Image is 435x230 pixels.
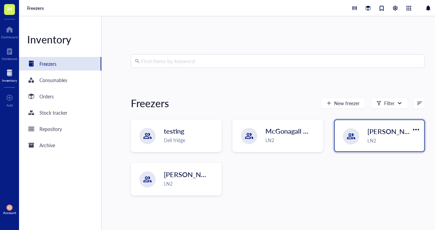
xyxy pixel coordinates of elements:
div: Orders [39,93,54,100]
a: Stock tracker [19,106,101,119]
a: Consumables [19,73,101,87]
div: Filter [384,99,395,107]
a: Freezers [27,5,45,11]
span: testing [164,126,184,136]
span: McGonagall @ [PERSON_NAME] [265,126,365,136]
span: CC [8,206,12,209]
span: [PERSON_NAME]-B [164,170,225,179]
div: LN2 [164,180,217,187]
div: Repository [39,125,62,133]
span: M [7,4,12,13]
span: [PERSON_NAME]-A [367,127,429,136]
div: Freezers [131,96,169,110]
div: Inventory [2,78,17,82]
a: Notebook [2,46,17,61]
a: Repository [19,122,101,136]
div: Deli fridge [164,136,217,144]
a: Archive [19,138,101,152]
div: LN2 [367,137,420,144]
span: New freezer [334,100,360,106]
div: Inventory [19,33,101,46]
button: New freezer [321,98,365,109]
a: Dashboard [1,24,18,39]
a: Inventory [2,68,17,82]
div: Add [6,103,13,107]
div: Account [3,211,16,215]
a: Orders [19,90,101,103]
div: Consumables [39,76,67,84]
div: Freezers [39,60,56,68]
div: Archive [39,141,55,149]
div: LN2 [265,136,319,144]
div: Notebook [2,57,17,61]
div: Stock tracker [39,109,67,116]
a: Freezers [19,57,101,71]
div: Dashboard [1,35,18,39]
